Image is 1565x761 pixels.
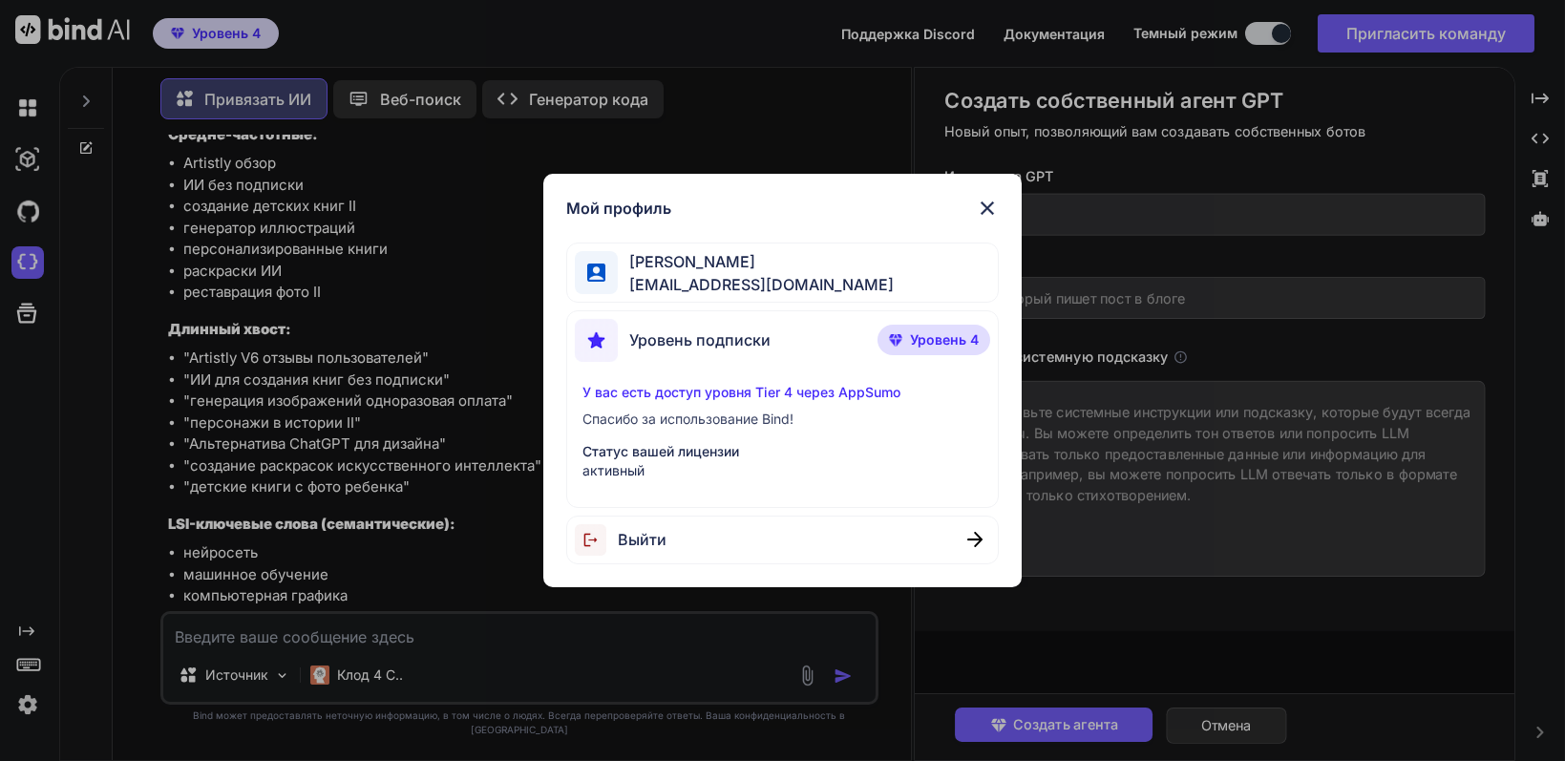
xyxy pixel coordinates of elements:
[566,199,671,218] font: Мой профиль
[629,275,894,294] font: [EMAIL_ADDRESS][DOMAIN_NAME]
[889,334,902,346] img: премиум
[582,384,900,400] font: У вас есть доступ уровня Tier 4 через AppSumo
[587,264,605,282] img: профиль
[582,462,645,478] font: активный
[629,330,771,349] font: Уровень подписки
[967,532,983,547] img: закрывать
[582,443,739,459] font: Статус вашей лицензии
[575,524,618,556] img: выход из системы
[582,411,793,427] font: Спасибо за использование Bind!
[910,331,979,348] font: Уровень 4
[976,197,999,220] img: закрывать
[575,319,618,362] img: подписка
[618,530,666,549] font: Выйти
[629,252,755,271] font: [PERSON_NAME]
